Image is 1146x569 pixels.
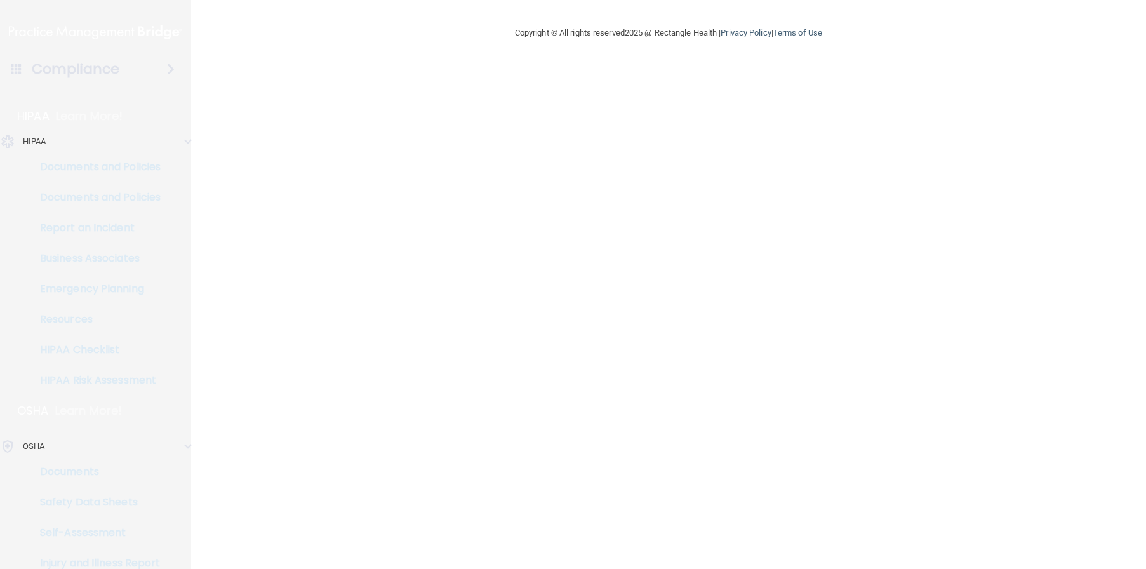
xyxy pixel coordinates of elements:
p: Business Associates [8,252,182,265]
p: Resources [8,313,182,326]
p: Report an Incident [8,222,182,234]
img: PMB logo [9,20,182,45]
p: Learn More! [56,109,123,124]
a: Privacy Policy [721,28,771,37]
p: HIPAA [23,134,46,149]
p: HIPAA [17,109,50,124]
p: Documents and Policies [8,191,182,204]
p: Learn More! [55,403,123,418]
a: Terms of Use [773,28,822,37]
p: HIPAA Checklist [8,344,182,356]
p: OSHA [23,439,44,454]
p: OSHA [17,403,49,418]
p: Documents and Policies [8,161,182,173]
div: Copyright © All rights reserved 2025 @ Rectangle Health | | [437,13,900,53]
h4: Compliance [32,60,120,78]
p: Documents [8,465,182,478]
p: Emergency Planning [8,283,182,295]
p: HIPAA Risk Assessment [8,374,182,387]
p: Safety Data Sheets [8,496,182,509]
p: Self-Assessment [8,526,182,539]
